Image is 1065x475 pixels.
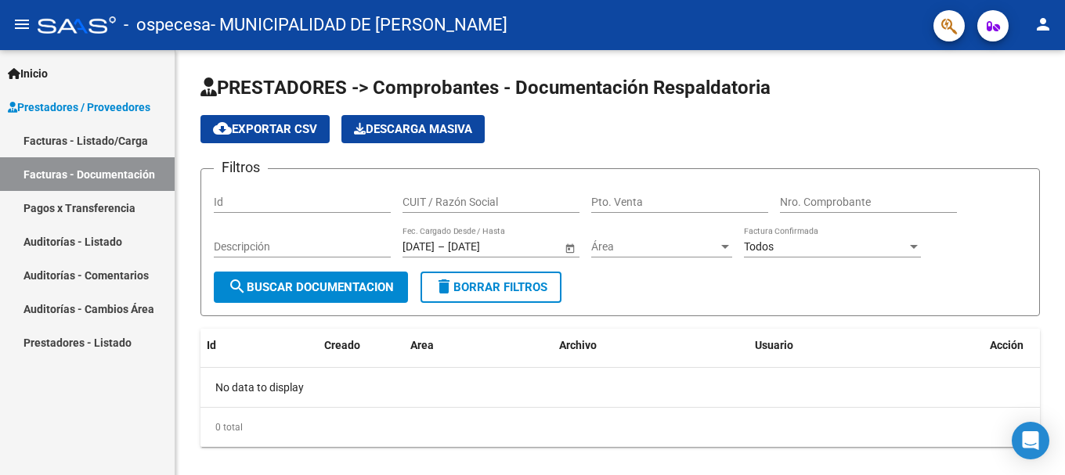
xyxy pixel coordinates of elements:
[8,65,48,82] span: Inicio
[553,329,749,362] datatable-header-cell: Archivo
[438,240,445,254] span: –
[404,329,553,362] datatable-header-cell: Area
[318,329,404,362] datatable-header-cell: Creado
[1012,422,1049,459] div: Open Intercom Messenger
[435,277,453,296] mat-icon: delete
[228,277,247,296] mat-icon: search
[213,119,232,138] mat-icon: cloud_download
[403,240,435,254] input: Fecha inicio
[421,272,561,303] button: Borrar Filtros
[200,115,330,143] button: Exportar CSV
[591,240,718,254] span: Área
[341,115,485,143] button: Descarga Masiva
[559,339,597,351] span: Archivo
[324,339,360,351] span: Creado
[984,329,1062,362] datatable-header-cell: Acción
[561,239,578,256] button: Open calendar
[200,408,1040,447] div: 0 total
[755,339,793,351] span: Usuario
[435,280,547,294] span: Borrar Filtros
[410,339,434,351] span: Area
[214,272,408,303] button: Buscar Documentacion
[354,122,472,136] span: Descarga Masiva
[228,280,394,294] span: Buscar Documentacion
[8,99,150,116] span: Prestadores / Proveedores
[341,115,485,143] app-download-masive: Descarga masiva de comprobantes (adjuntos)
[211,8,507,42] span: - MUNICIPALIDAD DE [PERSON_NAME]
[749,329,984,362] datatable-header-cell: Usuario
[448,240,525,254] input: Fecha fin
[13,15,31,34] mat-icon: menu
[200,77,771,99] span: PRESTADORES -> Comprobantes - Documentación Respaldatoria
[214,157,268,178] h3: Filtros
[1034,15,1052,34] mat-icon: person
[124,8,211,42] span: - ospecesa
[200,329,263,362] datatable-header-cell: Id
[990,339,1023,351] span: Acción
[744,240,774,253] span: Todos
[213,122,317,136] span: Exportar CSV
[200,368,1040,407] div: No data to display
[207,339,216,351] span: Id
